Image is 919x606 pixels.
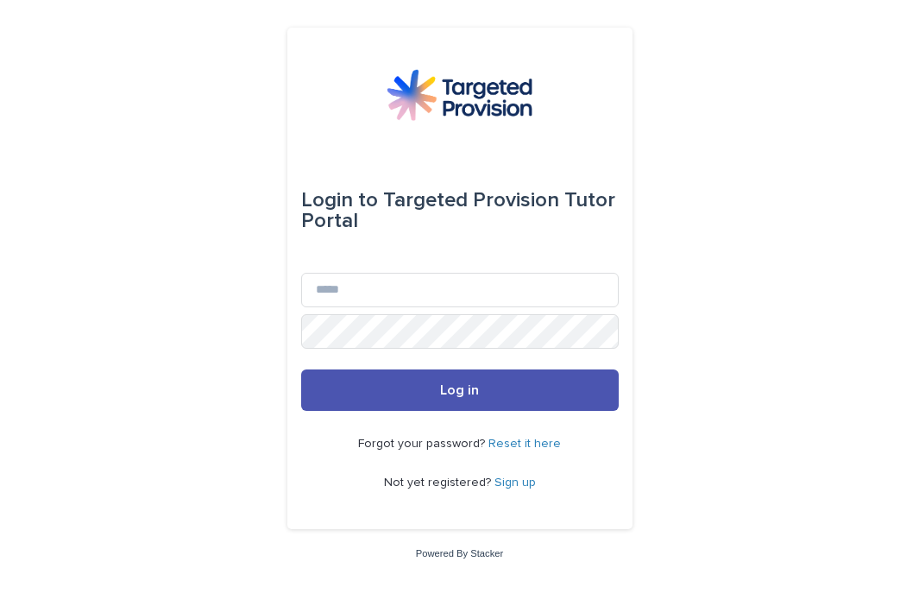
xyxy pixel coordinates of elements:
span: Not yet registered? [384,477,494,489]
span: Log in [440,383,479,397]
div: Targeted Provision Tutor Portal [301,176,619,245]
a: Reset it here [488,438,561,450]
span: Login to [301,190,378,211]
img: M5nRWzHhSzIhMunXDL62 [387,69,532,121]
a: Powered By Stacker [416,548,503,559]
button: Log in [301,369,619,411]
a: Sign up [494,477,536,489]
span: Forgot your password? [358,438,488,450]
